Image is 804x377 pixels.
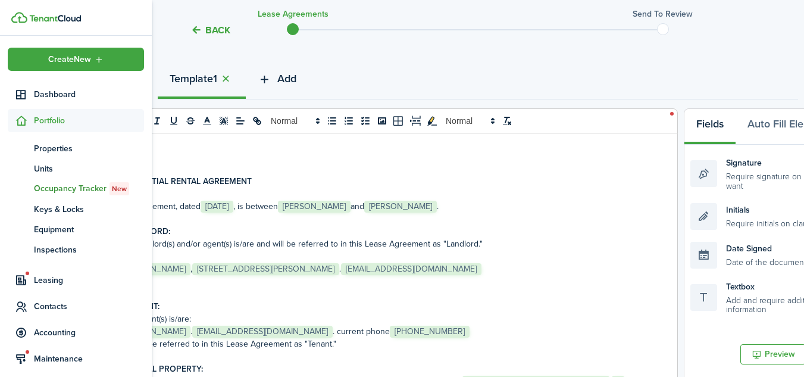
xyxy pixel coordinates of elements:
span: [PERSON_NAME] [364,201,437,213]
button: list: ordered [340,114,357,128]
button: Open menu [8,48,144,71]
span: [PERSON_NAME] [118,326,190,338]
span: Inspections [34,244,144,256]
span: Occupancy Tracker [34,182,144,195]
p: and will be referred to in this Lease Agreement as "Tenant." [118,338,645,350]
p: , . [118,263,645,275]
button: toggleMarkYellow: markYellow [424,114,440,128]
p: (Owner) [118,275,645,288]
button: Add [246,64,308,99]
a: Keys & Locks [8,199,144,219]
a: Equipment [8,219,144,239]
span: Accounting [34,326,144,339]
span: [PERSON_NAME] [278,201,351,213]
span: [EMAIL_ADDRESS][DOMAIN_NAME] [341,263,481,275]
span: [DATE] [201,201,233,213]
a: Properties [8,138,144,158]
button: image [374,114,390,128]
strong: Template [170,71,213,87]
button: link [249,114,265,128]
span: [EMAIL_ADDRESS][DOMAIN_NAME] [192,326,333,338]
button: table-better [390,114,407,128]
h3: Lease Agreements [258,8,329,20]
button: pageBreak [407,114,424,128]
strong: RESIDENTIAL RENTAL AGREEMENT [118,175,252,188]
strong: 3. RENTAL PROPERTY: [118,363,203,375]
span: Maintenance [34,353,144,365]
span: Properties [34,142,144,155]
p: The Tenant(s) is/are: [118,313,645,325]
p: . . current phone [118,325,645,338]
span: Portfolio [34,114,144,127]
button: Back [190,24,230,36]
button: clean [499,114,515,128]
span: [STREET_ADDRESS][PERSON_NAME] [192,263,339,275]
span: Keys & Locks [34,203,144,216]
a: Units [8,158,144,179]
img: TenantCloud [11,12,27,23]
strong: 1 [213,71,217,87]
h3: Send to review [633,8,693,20]
a: Occupancy TrackerNew [8,179,144,199]
button: list: check [357,114,374,128]
span: Units [34,163,144,175]
a: Dashboard [8,83,144,106]
button: Fields [684,109,736,145]
button: Close tab [217,72,234,86]
button: italic [149,114,165,128]
span: Leasing [34,274,144,286]
p: This agreement, dated , is between and . [118,200,645,213]
button: underline [165,114,182,128]
button: strike [182,114,199,128]
span: Dashboard [34,88,144,101]
span: Contacts [34,300,144,313]
span: Equipment [34,223,144,236]
a: Inspections [8,239,144,260]
button: list: bullet [324,114,340,128]
span: [PHONE_NUMBER] [390,326,470,338]
span: Create New [48,55,91,64]
span: New [112,183,127,194]
span: [PERSON_NAME] [118,263,190,275]
span: Add [277,71,296,87]
img: TenantCloud [29,15,81,22]
p: The Landlord(s) and/or agent(s) is/are and will be referred to in this Lease Agreement as "Landlo... [118,238,645,250]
